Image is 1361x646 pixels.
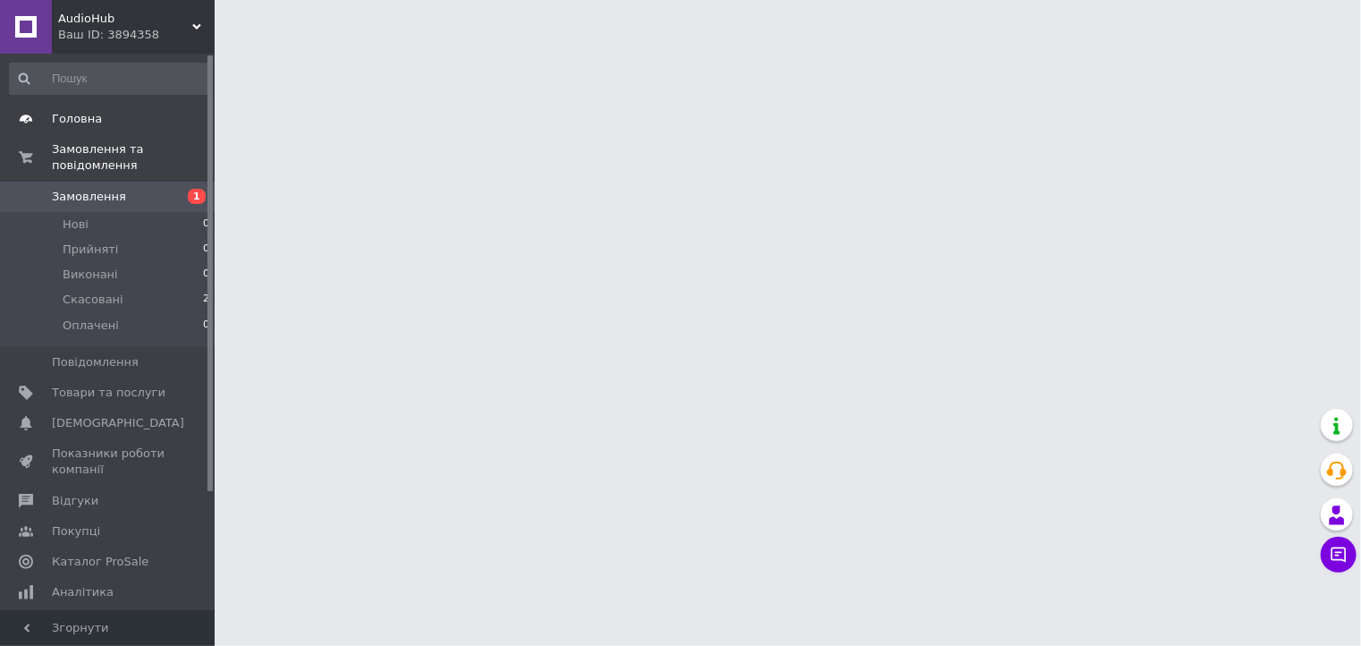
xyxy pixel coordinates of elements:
span: Показники роботи компанії [52,446,165,478]
span: Виконані [63,267,118,283]
span: Оплачені [63,318,119,334]
span: 0 [203,318,209,334]
span: Товари та послуги [52,385,165,401]
span: 0 [203,217,209,233]
span: Нові [63,217,89,233]
span: Скасовані [63,292,123,308]
span: Головна [52,111,102,127]
span: [DEMOGRAPHIC_DATA] [52,415,184,431]
span: Повідомлення [52,354,139,370]
span: Покупці [52,523,100,540]
span: 1 [188,189,206,204]
button: Чат з покупцем [1321,537,1357,573]
span: Каталог ProSale [52,554,148,570]
span: 0 [203,242,209,258]
div: Ваш ID: 3894358 [58,27,215,43]
span: Замовлення [52,189,126,205]
span: 2 [203,292,209,308]
span: Відгуки [52,493,98,509]
span: AudioHub [58,11,192,27]
input: Пошук [9,63,211,95]
span: Аналітика [52,584,114,600]
span: Прийняті [63,242,118,258]
span: Замовлення та повідомлення [52,141,215,174]
span: 0 [203,267,209,283]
